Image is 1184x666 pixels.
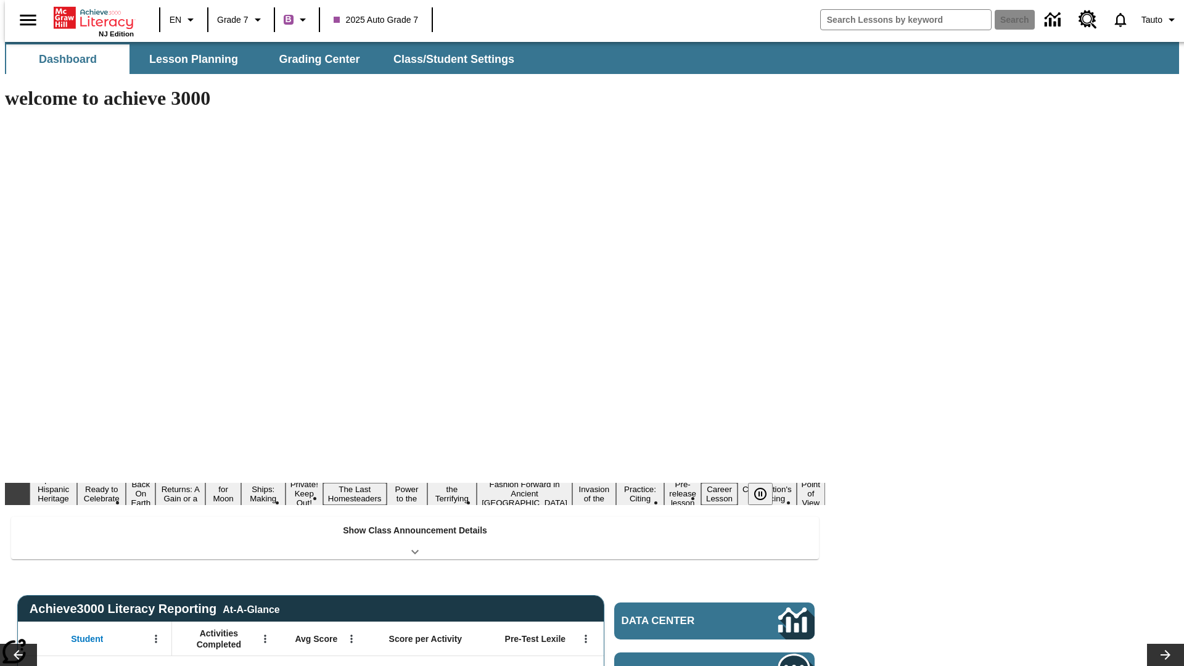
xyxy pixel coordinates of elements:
button: Slide 7 Private! Keep Out! [286,478,323,509]
a: Notifications [1104,4,1137,36]
button: Boost Class color is purple. Change class color [279,9,315,31]
input: search field [821,10,991,30]
span: Score per Activity [389,633,462,644]
button: Slide 11 Fashion Forward in Ancient Rome [477,478,572,509]
span: Pre-Test Lexile [505,633,566,644]
button: Profile/Settings [1137,9,1184,31]
a: Data Center [1037,3,1071,37]
div: At-A-Glance [223,602,279,615]
a: Data Center [614,602,815,639]
button: Open Menu [577,630,595,648]
h1: welcome to achieve 3000 [5,87,825,110]
span: Achieve3000 Literacy Reporting [30,602,280,616]
button: Class/Student Settings [384,44,524,74]
button: Lesson Planning [132,44,255,74]
button: Slide 1 ¡Viva Hispanic Heritage Month! [30,474,77,514]
span: B [286,12,292,27]
button: Open Menu [256,630,274,648]
span: Grade 7 [217,14,249,27]
button: Language: EN, Select a language [164,9,203,31]
button: Slide 6 Cruise Ships: Making Waves [241,474,286,514]
button: Open side menu [10,2,46,38]
button: Slide 12 The Invasion of the Free CD [572,474,616,514]
button: Slide 17 Point of View [797,478,825,509]
button: Dashboard [6,44,129,74]
a: Resource Center, Will open in new tab [1071,3,1104,36]
button: Pause [748,483,773,505]
button: Slide 14 Pre-release lesson [664,478,701,509]
button: Slide 4 Free Returns: A Gain or a Drain? [155,474,205,514]
button: Slide 8 The Last Homesteaders [323,483,387,505]
span: Tauto [1141,14,1162,27]
span: Activities Completed [178,628,260,650]
button: Slide 3 Back On Earth [126,478,155,509]
a: Home [54,6,134,30]
div: SubNavbar [5,42,1179,74]
button: Open Menu [147,630,165,648]
span: Data Center [622,615,737,627]
div: Pause [748,483,785,505]
button: Slide 5 Time for Moon Rules? [205,474,240,514]
p: Show Class Announcement Details [343,524,487,537]
span: Avg Score [295,633,337,644]
div: Home [54,4,134,38]
button: Slide 15 Career Lesson [701,483,738,505]
button: Slide 2 Get Ready to Celebrate Juneteenth! [77,474,126,514]
button: Lesson carousel, Next [1147,644,1184,666]
span: Student [71,633,103,644]
span: NJ Edition [99,30,134,38]
button: Slide 10 Attack of the Terrifying Tomatoes [427,474,477,514]
button: Grade: Grade 7, Select a grade [212,9,270,31]
button: Slide 13 Mixed Practice: Citing Evidence [616,474,665,514]
div: SubNavbar [5,44,525,74]
button: Slide 9 Solar Power to the People [387,474,427,514]
div: Show Class Announcement Details [11,517,819,559]
button: Grading Center [258,44,381,74]
button: Open Menu [342,630,361,648]
button: Slide 16 The Constitution's Balancing Act [738,474,797,514]
span: 2025 Auto Grade 7 [334,14,419,27]
span: EN [170,14,181,27]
